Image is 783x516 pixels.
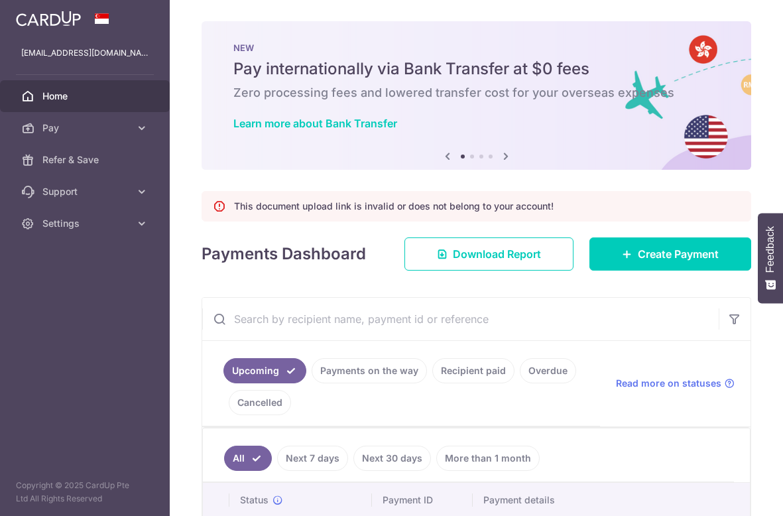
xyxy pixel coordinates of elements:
p: [EMAIL_ADDRESS][DOMAIN_NAME] [21,46,149,60]
a: Cancelled [229,390,291,415]
a: Next 7 days [277,446,348,471]
span: Refer & Save [42,153,130,166]
input: Search by recipient name, payment id or reference [202,298,719,340]
span: Support [42,185,130,198]
a: Payments on the way [312,358,427,383]
span: Pay [42,121,130,135]
a: Recipient paid [432,358,514,383]
a: Overdue [520,358,576,383]
h6: Zero processing fees and lowered transfer cost for your overseas expenses [233,85,719,101]
img: Bank transfer banner [202,21,751,170]
h5: Pay internationally via Bank Transfer at $0 fees [233,58,719,80]
span: Create Payment [638,246,719,262]
span: Settings [42,217,130,230]
button: Feedback - Show survey [758,213,783,303]
p: NEW [233,42,719,53]
span: Read more on statuses [616,377,721,390]
a: All [224,446,272,471]
span: Home [42,90,130,103]
span: Status [240,493,269,507]
span: Feedback [764,226,776,273]
a: Read more on statuses [616,377,735,390]
a: More than 1 month [436,446,540,471]
a: Next 30 days [353,446,431,471]
span: Download Report [453,246,541,262]
h4: Payments Dashboard [202,242,366,266]
a: Create Payment [589,237,751,271]
p: This document upload link is invalid or does not belong to your account! [234,200,554,213]
a: Download Report [404,237,573,271]
a: Upcoming [223,358,306,383]
a: Learn more about Bank Transfer [233,117,397,130]
img: CardUp [16,11,81,27]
